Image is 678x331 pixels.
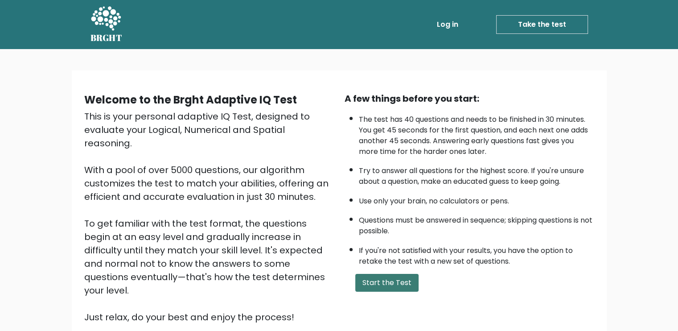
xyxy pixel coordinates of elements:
[90,33,123,43] h5: BRGHT
[355,274,419,292] button: Start the Test
[433,16,462,33] a: Log in
[84,92,297,107] b: Welcome to the Brght Adaptive IQ Test
[359,211,594,236] li: Questions must be answered in sequence; skipping questions is not possible.
[496,15,588,34] a: Take the test
[345,92,594,105] div: A few things before you start:
[359,241,594,267] li: If you're not satisfied with your results, you have the option to retake the test with a new set ...
[359,191,594,207] li: Use only your brain, no calculators or pens.
[359,161,594,187] li: Try to answer all questions for the highest score. If you're unsure about a question, make an edu...
[90,4,123,46] a: BRGHT
[359,110,594,157] li: The test has 40 questions and needs to be finished in 30 minutes. You get 45 seconds for the firs...
[84,110,334,324] div: This is your personal adaptive IQ Test, designed to evaluate your Logical, Numerical and Spatial ...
